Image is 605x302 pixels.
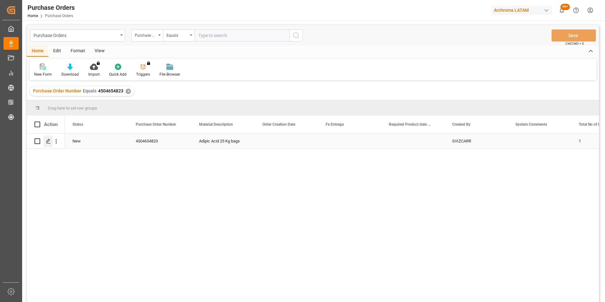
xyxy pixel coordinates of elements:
span: Purchase Order Number [136,122,176,127]
span: Ctrl/CMD + S [565,41,584,46]
div: New Form [34,72,52,77]
span: Purchase Order Number [33,88,81,93]
button: show 100 new notifications [555,3,569,17]
div: Adipic Acid 25 Kg bags [191,134,255,148]
span: 4504654823 [98,88,123,93]
button: open menu [131,29,163,41]
div: Purchase Order Number [135,31,156,38]
span: Fe Entrega [326,122,344,127]
div: 4504654823 [128,134,191,148]
button: open menu [30,29,125,41]
span: System Comments [515,122,547,127]
span: Material Description [199,122,233,127]
button: open menu [163,29,195,41]
div: Equals [166,31,188,38]
div: SVIZCARR [445,134,508,148]
input: Type to search [195,29,290,41]
button: search button [290,29,303,41]
div: Archroma LATAM [491,6,552,15]
button: Save [552,29,596,41]
div: Format [66,46,90,57]
button: Help Center [569,3,583,17]
div: View [90,46,109,57]
span: Created By [452,122,471,127]
span: Drag here to set row groups [48,106,97,110]
div: Press SPACE to select this row. [27,134,65,149]
span: Required Product date (AB) [389,122,431,127]
span: Order Creation Date [262,122,295,127]
button: Archroma LATAM [491,4,555,16]
div: Quick Add [109,72,127,77]
div: Purchase Orders [28,3,75,12]
span: Status [72,122,83,127]
span: Equals [83,88,97,93]
div: New [65,134,128,148]
div: Download [61,72,79,77]
div: Home [27,46,48,57]
div: File Browser [159,72,180,77]
div: Purchase Orders [34,31,118,39]
div: Edit [48,46,66,57]
span: 99+ [560,4,570,10]
a: Home [28,14,38,18]
div: ✕ [126,89,131,94]
div: Action [44,122,58,127]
